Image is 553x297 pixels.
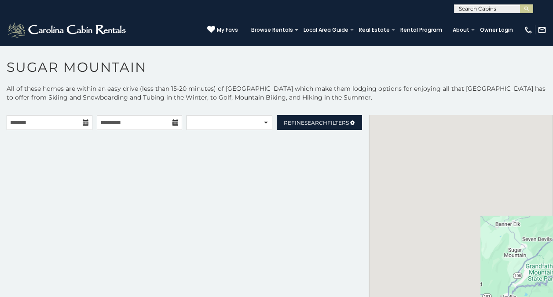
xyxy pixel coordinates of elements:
[355,24,394,36] a: Real Estate
[299,24,353,36] a: Local Area Guide
[538,26,546,34] img: mail-regular-white.png
[524,26,533,34] img: phone-regular-white.png
[207,26,238,34] a: My Favs
[7,21,128,39] img: White-1-2.png
[247,24,297,36] a: Browse Rentals
[448,24,474,36] a: About
[304,119,327,126] span: Search
[284,119,349,126] span: Refine Filters
[277,115,363,130] a: RefineSearchFilters
[476,24,517,36] a: Owner Login
[396,24,447,36] a: Rental Program
[217,26,238,34] span: My Favs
